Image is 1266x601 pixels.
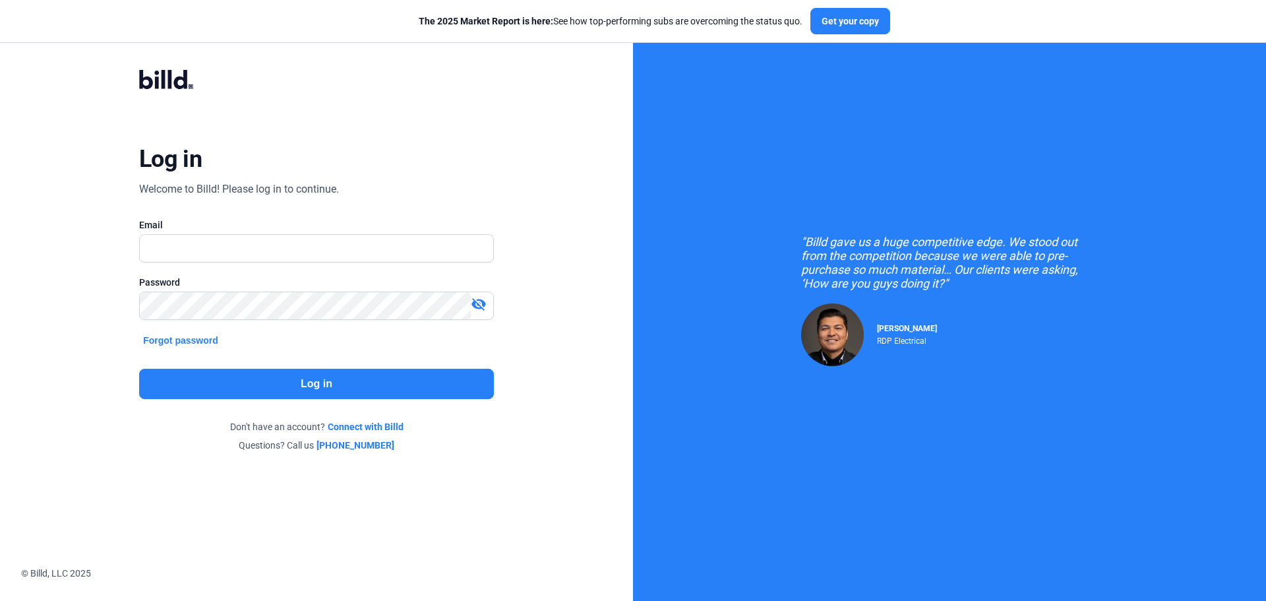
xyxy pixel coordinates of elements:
div: See how top-performing subs are overcoming the status quo. [419,15,802,28]
a: [PHONE_NUMBER] [316,439,394,452]
span: The 2025 Market Report is here: [419,16,553,26]
div: "Billd gave us a huge competitive edge. We stood out from the competition because we were able to... [801,235,1098,290]
div: Questions? Call us [139,439,494,452]
button: Forgot password [139,333,222,348]
div: Email [139,218,494,232]
div: Log in [139,144,202,174]
div: RDP Electrical [877,333,937,346]
div: Password [139,276,494,289]
div: Don't have an account? [139,420,494,433]
mat-icon: visibility_off [471,296,487,312]
button: Get your copy [810,8,890,34]
button: Log in [139,369,494,399]
a: Connect with Billd [328,420,404,433]
img: Raul Pacheco [801,303,864,366]
div: Welcome to Billd! Please log in to continue. [139,181,339,197]
span: [PERSON_NAME] [877,324,937,333]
